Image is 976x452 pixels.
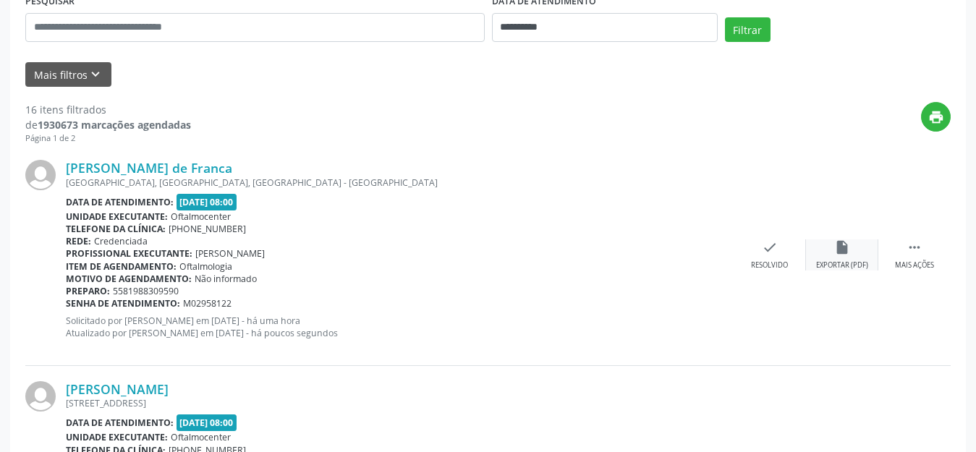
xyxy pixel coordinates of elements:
[113,285,179,297] span: 5581988309590
[725,17,771,42] button: Filtrar
[169,223,246,235] span: [PHONE_NUMBER]
[171,431,231,443] span: Oftalmocenter
[66,417,174,429] b: Data de atendimento:
[66,223,166,235] b: Telefone da clínica:
[177,414,237,431] span: [DATE] 08:00
[177,194,237,210] span: [DATE] 08:00
[25,62,111,88] button: Mais filtroskeyboard_arrow_down
[834,239,850,255] i: insert_drive_file
[66,285,110,297] b: Preparo:
[66,315,734,339] p: Solicitado por [PERSON_NAME] em [DATE] - há uma hora Atualizado por [PERSON_NAME] em [DATE] - há ...
[66,160,232,176] a: [PERSON_NAME] de Franca
[195,273,257,285] span: Não informado
[183,297,232,310] span: M02958122
[895,260,934,270] div: Mais ações
[66,431,168,443] b: Unidade executante:
[195,247,265,260] span: [PERSON_NAME]
[928,109,944,125] i: print
[66,273,192,285] b: Motivo de agendamento:
[25,132,191,145] div: Página 1 de 2
[66,196,174,208] b: Data de atendimento:
[816,260,868,270] div: Exportar (PDF)
[762,239,778,255] i: check
[66,381,169,397] a: [PERSON_NAME]
[921,102,951,132] button: print
[25,117,191,132] div: de
[66,210,168,223] b: Unidade executante:
[66,235,91,247] b: Rede:
[66,297,180,310] b: Senha de atendimento:
[751,260,788,270] div: Resolvido
[38,118,191,132] strong: 1930673 marcações agendadas
[66,397,734,409] div: [STREET_ADDRESS]
[25,160,56,190] img: img
[907,239,922,255] i: 
[94,235,148,247] span: Credenciada
[171,210,231,223] span: Oftalmocenter
[25,381,56,412] img: img
[66,176,734,189] div: [GEOGRAPHIC_DATA], [GEOGRAPHIC_DATA], [GEOGRAPHIC_DATA] - [GEOGRAPHIC_DATA]
[179,260,232,273] span: Oftalmologia
[66,260,177,273] b: Item de agendamento:
[88,67,103,82] i: keyboard_arrow_down
[66,247,192,260] b: Profissional executante:
[25,102,191,117] div: 16 itens filtrados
